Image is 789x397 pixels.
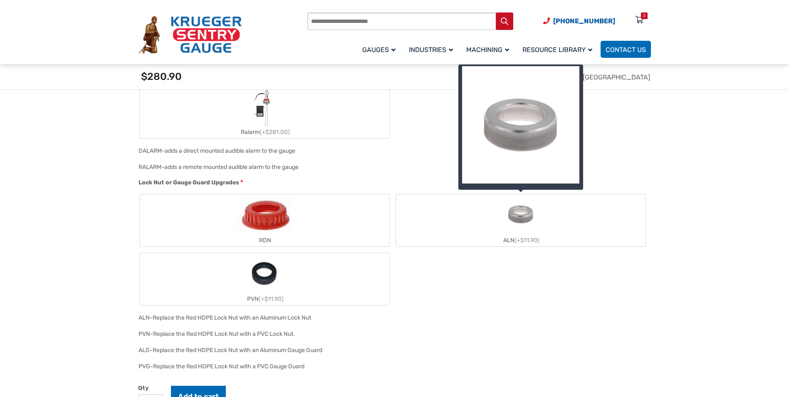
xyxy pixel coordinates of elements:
span: Resource Library [522,46,592,54]
label: PVN [140,253,389,305]
div: ALN [396,234,646,246]
img: Krueger Sentry Gauge [139,16,242,54]
span: Contact Us [606,46,646,54]
a: Phone Number (920) 434-8860 [543,16,615,26]
span: PVG- [139,363,153,370]
a: Contact Us [601,41,651,58]
label: Ralarm [140,89,389,138]
div: 0 [643,12,646,19]
img: aln-med_1.jpg [462,66,579,184]
span: Industries [409,46,453,54]
span: [PHONE_NUMBER] [553,17,615,25]
a: Machining [461,40,517,59]
div: adds a remote mounted audible alarm to the gauge [164,164,299,171]
span: (+$11.90) [259,295,284,303]
label: ALN [396,194,646,246]
span: RALARM- [139,164,164,171]
div: Replace the Red HDPE Lock Nut with an Aluminum Gauge Guard [153,347,322,354]
span: Machining [466,46,509,54]
abbr: required [240,178,243,187]
div: RDN [140,234,389,246]
span: ALG- [139,347,153,354]
div: PVN [140,293,389,305]
span: ALN- [139,314,153,321]
div: Ralarm [140,126,389,138]
span: PVN- [139,330,153,337]
span: (+$11.90) [514,237,539,244]
div: Replace the Red HDPE Lock Nut with an Aluminum Lock Nut [153,314,311,321]
a: Industries [404,40,461,59]
label: RDN [140,194,389,246]
span: Lock Nut or Gauge Guard Upgrades [139,179,239,186]
div: adds a direct mounted audible alarm to the gauge [165,147,295,154]
a: Resource Library [517,40,601,59]
span: (+$281.00) [260,129,290,136]
div: Replace the Red HDPE Lock Nut with a PVC Lock Nut. [153,330,295,337]
span: Gauges [362,46,396,54]
span: OF-2-6-GLC-[GEOGRAPHIC_DATA] [541,73,650,81]
span: DALARM- [139,147,165,154]
img: ALN [501,194,541,234]
a: Gauges [357,40,404,59]
div: Replace the Red HDPE Lock Nut with a PVC Gauge Guard [153,363,304,370]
